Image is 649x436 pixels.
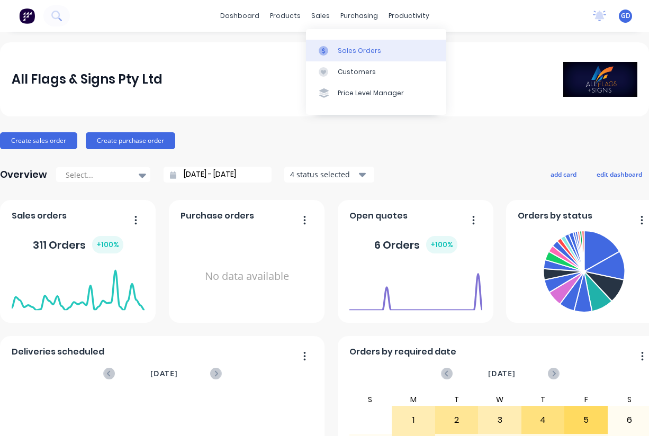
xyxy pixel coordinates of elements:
[284,167,374,183] button: 4 status selected
[565,407,607,433] div: 5
[338,46,381,56] div: Sales Orders
[306,61,446,83] a: Customers
[522,407,564,433] div: 4
[86,132,175,149] button: Create purchase order
[374,236,457,253] div: 6 Orders
[12,69,163,90] div: All Flags & Signs Pty Ltd
[181,226,313,326] div: No data available
[338,88,404,98] div: Price Level Manager
[335,8,383,24] div: purchasing
[92,236,123,253] div: + 100 %
[349,393,392,406] div: S
[338,67,376,77] div: Customers
[563,62,637,97] img: All Flags & Signs Pty Ltd
[12,210,67,222] span: Sales orders
[306,83,446,104] a: Price Level Manager
[349,210,408,222] span: Open quotes
[265,8,306,24] div: products
[590,167,649,181] button: edit dashboard
[521,393,565,406] div: T
[426,236,457,253] div: + 100 %
[621,11,630,21] span: GD
[19,8,35,24] img: Factory
[479,407,521,433] div: 3
[564,393,608,406] div: F
[306,8,335,24] div: sales
[150,368,178,379] span: [DATE]
[392,393,435,406] div: M
[435,393,479,406] div: T
[306,40,446,61] a: Sales Orders
[392,407,435,433] div: 1
[518,210,592,222] span: Orders by status
[544,167,583,181] button: add card
[181,210,254,222] span: Purchase orders
[215,8,265,24] a: dashboard
[290,169,357,180] div: 4 status selected
[488,368,516,379] span: [DATE]
[383,8,435,24] div: productivity
[436,407,478,433] div: 2
[33,236,123,253] div: 311 Orders
[478,393,521,406] div: W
